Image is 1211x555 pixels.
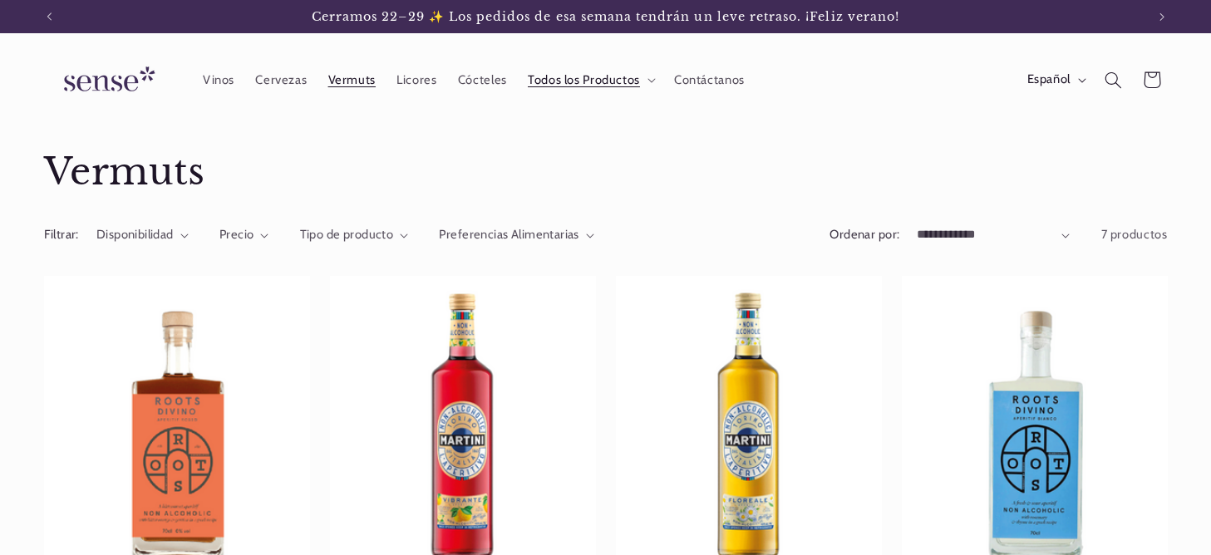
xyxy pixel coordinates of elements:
span: Todos los Productos [528,72,640,88]
a: Cócteles [447,61,517,98]
span: Vinos [203,72,234,88]
span: Vermuts [328,72,376,88]
span: Tipo de producto [300,227,394,242]
a: Vinos [192,61,244,98]
span: Licores [396,72,436,88]
summary: Precio [219,226,269,244]
h1: Vermuts [44,149,1168,196]
a: Sense [37,50,175,111]
span: 7 productos [1101,227,1168,242]
span: Contáctanos [674,72,745,88]
img: Sense [44,56,169,104]
label: Ordenar por: [829,227,899,242]
summary: Búsqueda [1094,61,1132,99]
a: Contáctanos [663,61,755,98]
h2: Filtrar: [44,226,79,244]
span: Precio [219,227,254,242]
span: Español [1027,71,1071,89]
span: Cervezas [255,72,307,88]
summary: Disponibilidad (0 seleccionado) [96,226,189,244]
summary: Preferencias Alimentarias (0 seleccionado) [439,226,594,244]
span: Disponibilidad [96,227,174,242]
span: Preferencias Alimentarias [439,227,579,242]
span: Cócteles [458,72,507,88]
summary: Tipo de producto (0 seleccionado) [300,226,409,244]
a: Vermuts [318,61,386,98]
a: Cervezas [245,61,318,98]
a: Licores [386,61,448,98]
span: Cerramos 22–29 ✨ Los pedidos de esa semana tendrán un leve retraso. ¡Feliz verano! [312,9,899,24]
button: Español [1017,63,1094,96]
summary: Todos los Productos [517,61,663,98]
